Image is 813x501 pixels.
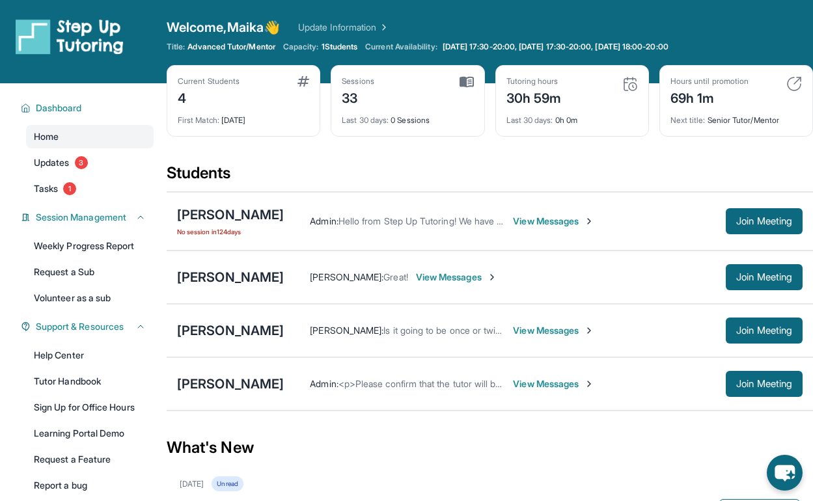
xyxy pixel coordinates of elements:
[34,130,59,143] span: Home
[726,264,803,290] button: Join Meeting
[178,76,240,87] div: Current Students
[338,378,808,389] span: <p>Please confirm that the tutor will be able to attend your first assigned meeting time before j...
[513,215,594,228] span: View Messages
[167,42,185,52] span: Title:
[34,156,70,169] span: Updates
[167,163,813,191] div: Students
[26,286,154,310] a: Volunteer as a sub
[187,42,275,52] span: Advanced Tutor/Mentor
[736,273,792,281] span: Join Meeting
[36,211,126,224] span: Session Management
[310,325,383,336] span: [PERSON_NAME] :
[513,324,594,337] span: View Messages
[26,396,154,419] a: Sign Up for Office Hours
[16,18,124,55] img: logo
[212,476,243,491] div: Unread
[167,419,813,476] div: What's New
[506,87,562,107] div: 30h 59m
[365,42,437,52] span: Current Availability:
[177,226,284,237] span: No session in 124 days
[342,107,473,126] div: 0 Sessions
[178,87,240,107] div: 4
[177,321,284,340] div: [PERSON_NAME]
[513,377,594,390] span: View Messages
[26,448,154,471] a: Request a Feature
[26,177,154,200] a: Tasks1
[736,217,792,225] span: Join Meeting
[416,271,497,284] span: View Messages
[670,76,749,87] div: Hours until promotion
[167,18,280,36] span: Welcome, Maika 👋
[31,211,146,224] button: Session Management
[506,115,553,125] span: Last 30 days :
[297,76,309,87] img: card
[177,375,284,393] div: [PERSON_NAME]
[670,115,706,125] span: Next title :
[383,271,407,282] span: Great!
[383,325,542,336] span: Is it going to be once or twice a week?
[26,260,154,284] a: Request a Sub
[736,327,792,334] span: Join Meeting
[487,272,497,282] img: Chevron-Right
[26,370,154,393] a: Tutor Handbook
[767,455,803,491] button: chat-button
[726,318,803,344] button: Join Meeting
[310,378,338,389] span: Admin :
[622,76,638,92] img: card
[584,325,594,336] img: Chevron-Right
[26,151,154,174] a: Updates3
[177,268,284,286] div: [PERSON_NAME]
[26,474,154,497] a: Report a bug
[26,422,154,445] a: Learning Portal Demo
[26,344,154,367] a: Help Center
[31,102,146,115] button: Dashboard
[342,115,389,125] span: Last 30 days :
[736,380,792,388] span: Join Meeting
[36,102,82,115] span: Dashboard
[26,234,154,258] a: Weekly Progress Report
[310,215,338,226] span: Admin :
[178,115,219,125] span: First Match :
[443,42,668,52] span: [DATE] 17:30-20:00, [DATE] 17:30-20:00, [DATE] 18:00-20:00
[670,87,749,107] div: 69h 1m
[460,76,474,88] img: card
[178,107,309,126] div: [DATE]
[440,42,671,52] a: [DATE] 17:30-20:00, [DATE] 17:30-20:00, [DATE] 18:00-20:00
[75,156,88,169] span: 3
[726,371,803,397] button: Join Meeting
[506,107,638,126] div: 0h 0m
[670,107,802,126] div: Senior Tutor/Mentor
[31,320,146,333] button: Support & Resources
[283,42,319,52] span: Capacity:
[726,208,803,234] button: Join Meeting
[786,76,802,92] img: card
[63,182,76,195] span: 1
[584,379,594,389] img: Chevron-Right
[298,21,389,34] a: Update Information
[177,206,284,224] div: [PERSON_NAME]
[584,216,594,226] img: Chevron-Right
[180,479,204,489] div: [DATE]
[342,76,374,87] div: Sessions
[310,271,383,282] span: [PERSON_NAME] :
[322,42,358,52] span: 1 Students
[34,182,58,195] span: Tasks
[342,87,374,107] div: 33
[26,125,154,148] a: Home
[376,21,389,34] img: Chevron Right
[506,76,562,87] div: Tutoring hours
[36,320,124,333] span: Support & Resources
